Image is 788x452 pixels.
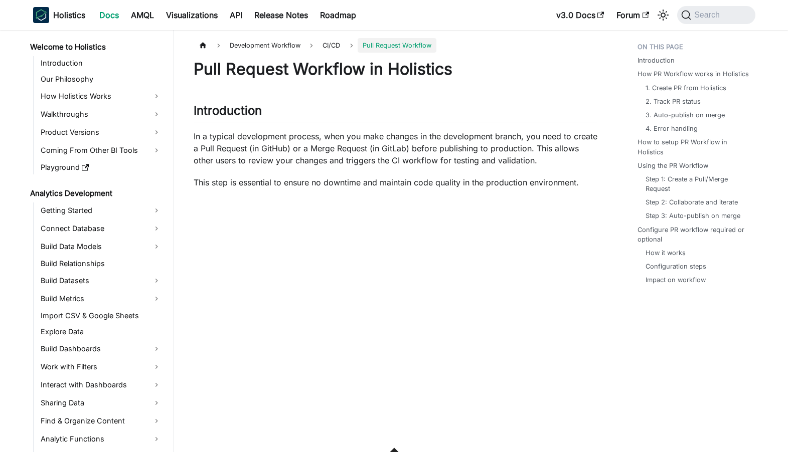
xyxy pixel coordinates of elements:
[38,202,165,218] a: Getting Started
[93,7,125,23] a: Docs
[314,7,362,23] a: Roadmap
[38,359,165,375] a: Work with Filters
[27,186,165,200] a: Analytics Development
[38,431,165,447] a: Analytic Functions
[38,309,165,323] a: Import CSV & Google Sheets
[646,97,701,106] a: 2. Track PR status
[38,88,165,104] a: How Holistics Works
[194,38,597,53] nav: Breadcrumbs
[646,124,698,133] a: 4. Error handling
[194,130,597,166] p: In a typical development process, when you make changes in the development branch, you need to cr...
[38,124,165,140] a: Product Versions
[27,40,165,54] a: Welcome to Holistics
[160,7,224,23] a: Visualizations
[646,197,738,207] a: Step 2: Collaborate and iterate
[194,38,213,53] a: Home page
[38,395,165,411] a: Sharing Data
[38,377,165,393] a: Interact with Dashboards
[646,275,706,285] a: Impact on workflow
[550,7,610,23] a: v3.0 Docs
[38,273,165,289] a: Build Datasets
[38,142,165,158] a: Coming From Other BI Tools
[638,69,749,79] a: How PR Workflow works in Holistics
[646,262,706,271] a: Configuration steps
[655,7,671,23] button: Switch between dark and light mode (currently system mode)
[358,38,436,53] span: Pull Request Workflow
[33,7,85,23] a: HolisticsHolisticsHolistics
[38,72,165,86] a: Our Philosophy
[646,248,686,258] a: How it works
[125,7,160,23] a: AMQL
[38,160,165,174] a: Playground
[638,161,708,170] a: Using the PR Workflow
[691,11,726,20] span: Search
[38,413,165,429] a: Find & Organize Content
[23,30,174,452] nav: Docs sidebar
[38,239,165,255] a: Build Data Models
[646,211,740,220] a: Step 3: Auto-publish on merge
[194,103,597,122] h2: Introduction
[194,198,597,440] iframe: YouTube video player
[638,137,749,156] a: How to setup PR Workflow in Holistics
[38,220,165,237] a: Connect Database
[38,341,165,357] a: Build Dashboards
[53,9,85,21] b: Holistics
[610,7,655,23] a: Forum
[225,38,305,53] span: Development Workflow
[318,38,345,53] span: CI/CD
[38,257,165,271] a: Build Relationships
[224,7,248,23] a: API
[33,7,49,23] img: Holistics
[248,7,314,23] a: Release Notes
[194,176,597,188] p: This step is essential to ensure no downtime and maintain code quality in the production environm...
[677,6,755,24] button: Search (Command+K)
[638,56,675,65] a: Introduction
[38,325,165,339] a: Explore Data
[38,56,165,70] a: Introduction
[638,225,749,244] a: Configure PR workflow required or optional
[646,83,726,93] a: 1. Create PR from Holistics
[646,110,725,120] a: 3. Auto-publish on merge
[194,59,597,79] h1: Pull Request Workflow in Holistics
[646,174,745,193] a: Step 1: Create a Pull/Merge Request
[38,106,165,122] a: Walkthroughs
[38,291,165,307] a: Build Metrics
